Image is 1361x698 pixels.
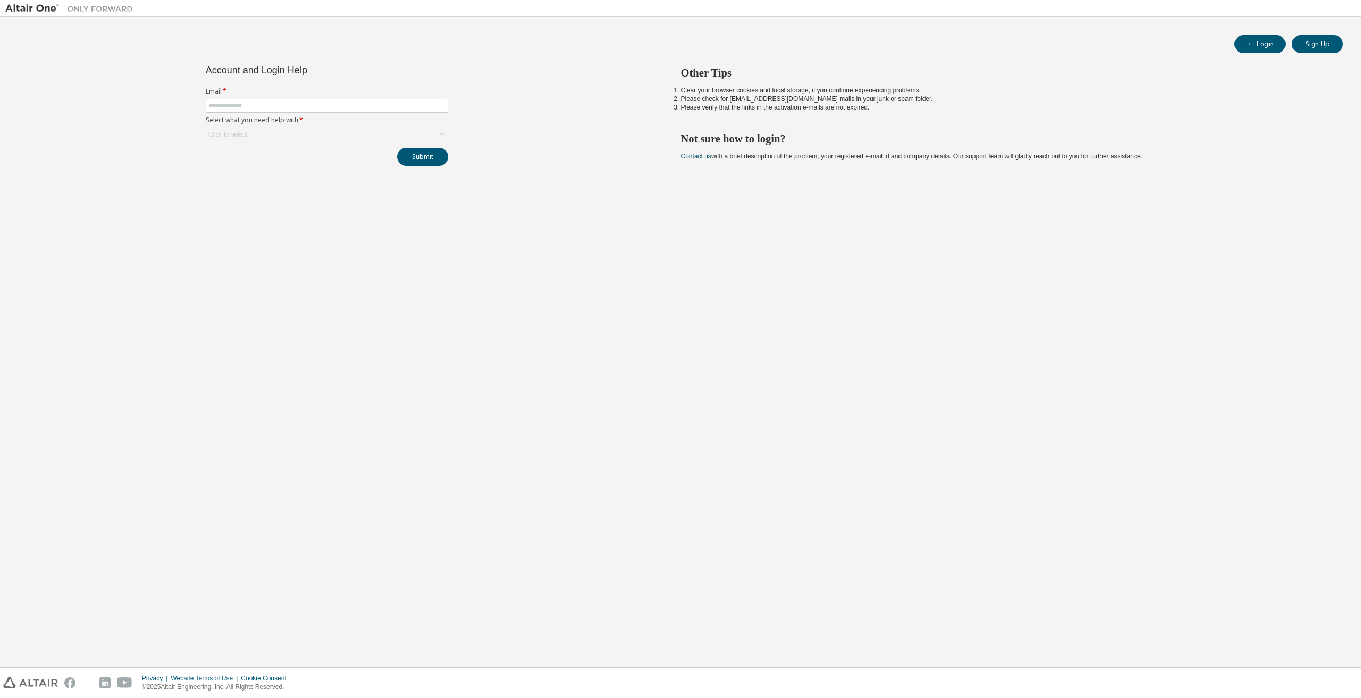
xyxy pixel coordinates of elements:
li: Please verify that the links in the activation e-mails are not expired. [681,103,1324,112]
div: Click to select [206,128,448,141]
img: Altair One [5,3,138,14]
div: Privacy [142,674,171,683]
p: © 2025 Altair Engineering, Inc. All Rights Reserved. [142,683,293,692]
img: youtube.svg [117,677,132,688]
a: Contact us [681,153,711,160]
div: Account and Login Help [206,66,400,74]
label: Select what you need help with [206,116,448,124]
li: Clear your browser cookies and local storage, if you continue experiencing problems. [681,86,1324,95]
h2: Not sure how to login? [681,132,1324,146]
h2: Other Tips [681,66,1324,80]
div: Website Terms of Use [171,674,241,683]
label: Email [206,87,448,96]
button: Sign Up [1292,35,1343,53]
li: Please check for [EMAIL_ADDRESS][DOMAIN_NAME] mails in your junk or spam folder. [681,95,1324,103]
span: with a brief description of the problem, your registered e-mail id and company details. Our suppo... [681,153,1142,160]
button: Login [1234,35,1286,53]
div: Cookie Consent [241,674,292,683]
img: facebook.svg [64,677,75,688]
img: altair_logo.svg [3,677,58,688]
img: linkedin.svg [99,677,111,688]
div: Click to select [208,130,248,139]
button: Submit [397,148,448,166]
